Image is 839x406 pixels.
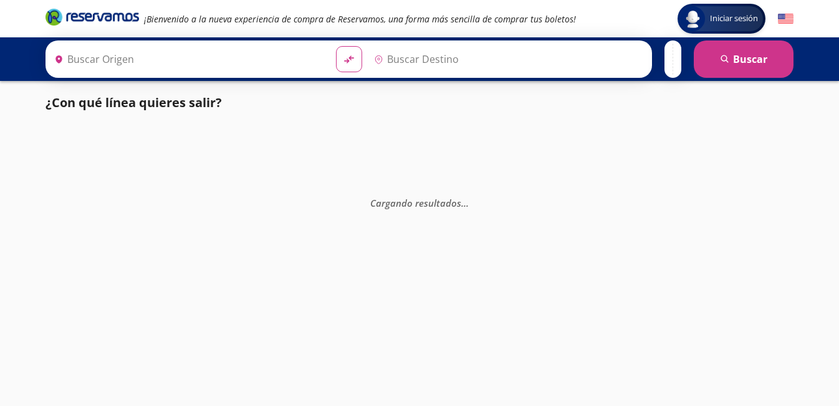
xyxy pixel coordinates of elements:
p: ¿Con qué línea quieres salir? [46,93,222,112]
span: . [464,197,466,209]
i: Brand Logo [46,7,139,26]
span: . [466,197,469,209]
button: Buscar [694,40,793,78]
span: . [461,197,464,209]
a: Brand Logo [46,7,139,30]
input: Buscar Origen [49,44,326,75]
span: Iniciar sesión [705,12,763,25]
em: Cargando resultados [370,197,469,209]
em: ¡Bienvenido a la nueva experiencia de compra de Reservamos, una forma más sencilla de comprar tus... [144,13,576,25]
input: Buscar Destino [369,44,646,75]
button: English [778,11,793,27]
